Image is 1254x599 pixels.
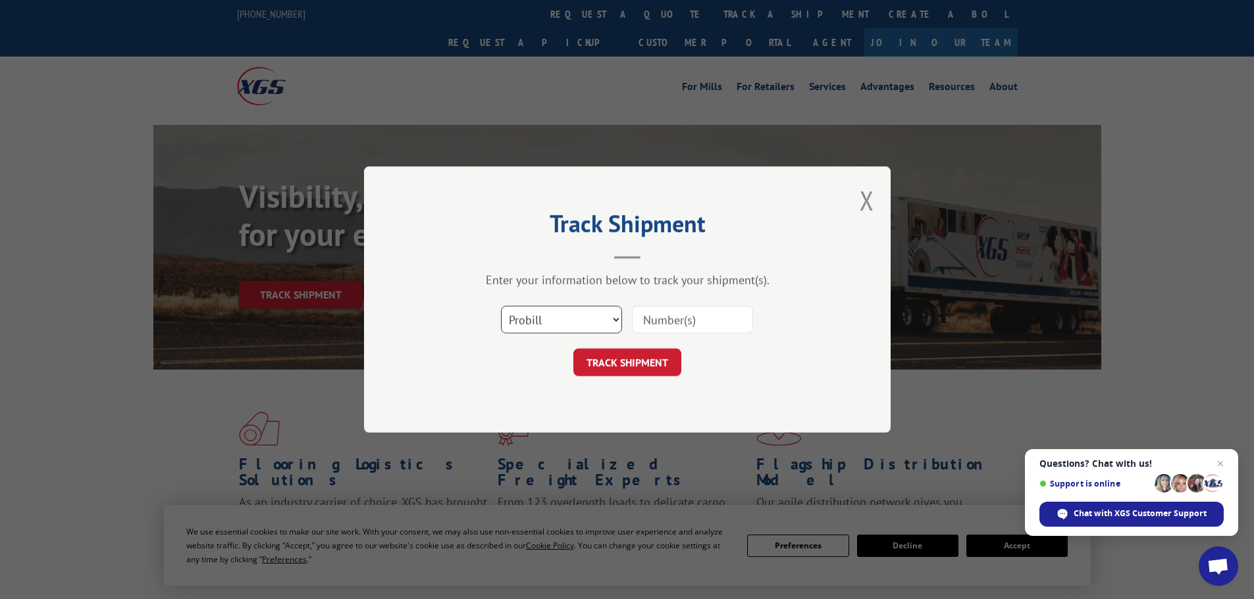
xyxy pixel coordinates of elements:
[632,306,753,333] input: Number(s)
[1213,456,1228,471] span: Close chat
[860,183,874,218] button: Close modal
[573,348,681,376] button: TRACK SHIPMENT
[1039,458,1224,469] span: Questions? Chat with us!
[1074,508,1207,519] span: Chat with XGS Customer Support
[430,272,825,287] div: Enter your information below to track your shipment(s).
[1039,479,1150,489] span: Support is online
[1039,502,1224,527] div: Chat with XGS Customer Support
[1199,546,1238,586] div: Open chat
[430,214,825,239] h2: Track Shipment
